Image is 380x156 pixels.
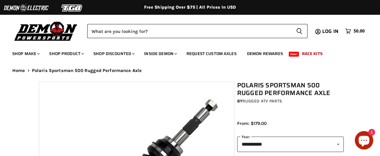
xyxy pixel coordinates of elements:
span: Log in [322,27,339,35]
a: $0.00 [342,27,368,36]
inbox-online-store-chat: Shopify online store chat [353,131,375,151]
input: Search [87,24,291,38]
a: Race Kits [297,47,327,60]
a: Rugged ATV Parts [242,98,282,104]
a: Shop Make [8,47,43,60]
span: Polaris Sportsman 500 Rugged Performance Axle [32,68,142,73]
a: Log in [319,29,342,34]
select: year [237,137,344,152]
span: From: $179.00 [237,121,267,126]
img: Demon Powersports [12,20,80,42]
a: Shop Discounted [89,47,138,60]
a: Request Custom Axles [182,47,241,60]
span: New! [289,52,299,57]
a: Shop Product [45,47,88,60]
h1: Polaris Sportsman 500 Rugged Performance Axle [237,82,344,97]
a: Home [12,68,25,73]
button: Search [291,24,308,38]
form: Product [87,24,308,38]
a: Inside Demon [139,47,181,60]
ul: Main menu [8,45,363,60]
span: $0.00 [354,28,365,34]
img: Demon Electric Logo 2 [3,2,49,14]
div: by [237,98,344,105]
a: Demon Rewards [242,47,288,60]
img: TGB Logo 2 [49,2,95,14]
